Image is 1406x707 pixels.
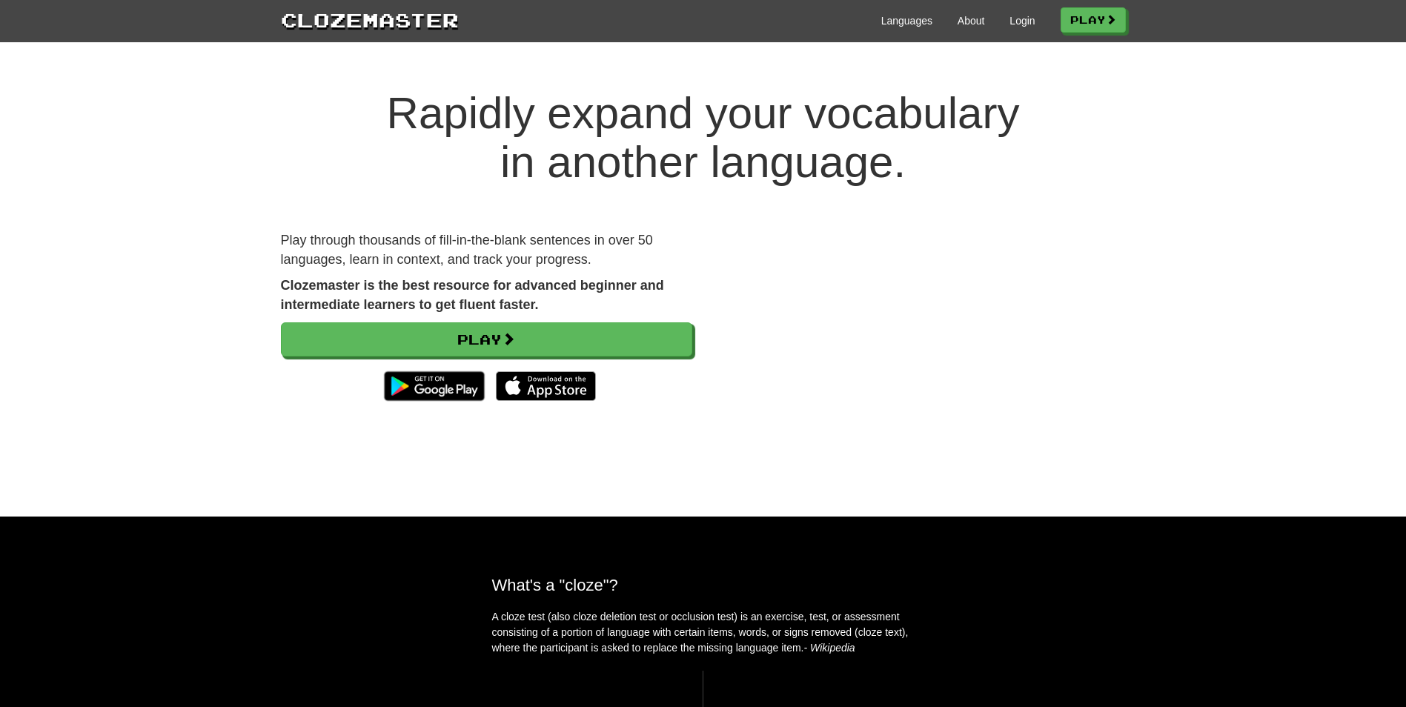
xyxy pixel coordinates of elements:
a: Languages [881,13,932,28]
p: Play through thousands of fill-in-the-blank sentences in over 50 languages, learn in context, and... [281,231,692,269]
img: Get it on Google Play [377,364,491,408]
img: Download_on_the_App_Store_Badge_US-UK_135x40-25178aeef6eb6b83b96f5f2d004eda3bffbb37122de64afbaef7... [496,371,596,401]
p: A cloze test (also cloze deletion test or occlusion test) is an exercise, test, or assessment con... [492,609,915,656]
a: Play [281,322,692,356]
a: Play [1061,7,1126,33]
a: Login [1009,13,1035,28]
a: About [958,13,985,28]
h2: What's a "cloze"? [492,576,915,594]
em: - Wikipedia [804,642,855,654]
a: Clozemaster [281,6,459,33]
strong: Clozemaster is the best resource for advanced beginner and intermediate learners to get fluent fa... [281,278,664,312]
